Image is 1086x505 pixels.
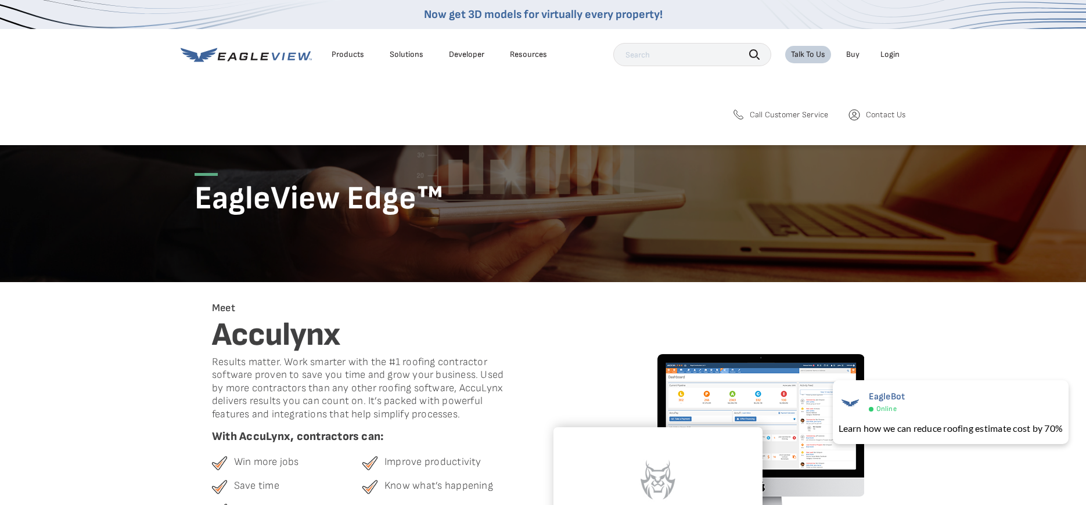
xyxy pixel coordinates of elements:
[731,108,829,122] a: Call Customer Service
[750,110,829,120] span: Call Customer Service
[449,49,484,60] a: Developer
[212,315,513,356] h2: Acculynx
[195,173,891,219] h1: EagleView Edge™
[212,356,513,421] p: Results matter. Work smarter with the #1 roofing contractor software proven to save you time and ...
[384,479,493,495] span: Know what’s happening
[234,479,279,495] span: Save time
[332,49,364,60] div: Products
[869,391,905,402] span: EagleBot
[791,49,825,60] div: Talk To Us
[384,456,481,471] span: Improve productivity
[613,43,771,66] input: Search
[876,405,897,413] span: Online
[866,110,905,120] span: Contact Us
[847,108,905,122] a: Contact Us
[424,8,663,21] a: Now get 3D models for virtually every property!
[839,421,1063,435] div: Learn how we can reduce roofing estimate cost by 70%
[234,456,299,471] span: Win more jobs
[510,49,547,60] div: Resources
[390,49,423,60] div: Solutions
[212,430,513,444] span: With AccuLynx, contractors can:
[212,302,235,314] span: Meet
[880,49,900,60] div: Login
[839,391,862,414] img: EagleBot
[846,49,860,60] a: Buy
